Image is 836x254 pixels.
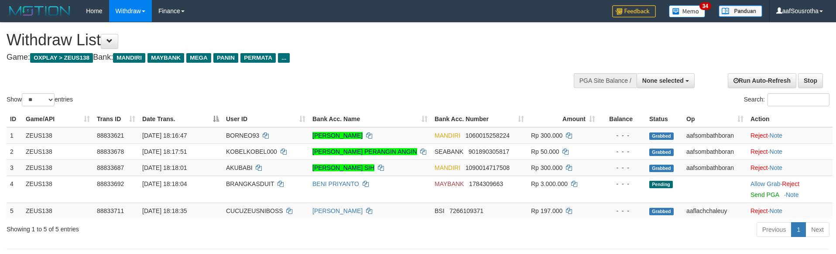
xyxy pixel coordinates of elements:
td: aafsombathboran [683,159,747,176]
td: · [747,176,833,203]
a: Note [770,164,783,171]
div: PGA Site Balance / [574,73,637,88]
span: 88833687 [97,164,124,171]
a: Reject [782,180,799,187]
span: SEABANK [435,148,463,155]
th: Game/API: activate to sort column ascending [22,111,93,127]
td: aaflachchaleuy [683,203,747,219]
td: ZEUS138 [22,176,93,203]
a: [PERSON_NAME] [312,132,363,139]
th: User ID: activate to sort column ascending [223,111,309,127]
a: BENI PRIYANTO [312,180,359,187]
span: AKUBABI [226,164,253,171]
td: 2 [7,143,22,159]
span: Grabbed [649,208,674,215]
th: Amount: activate to sort column ascending [528,111,599,127]
a: Note [770,207,783,214]
th: Trans ID: activate to sort column ascending [93,111,139,127]
td: · [747,143,833,159]
img: Feedback.jpg [612,5,656,17]
th: Op: activate to sort column ascending [683,111,747,127]
label: Search: [744,93,829,106]
img: Button%20Memo.svg [669,5,706,17]
span: Copy 1060015258224 to clipboard [466,132,510,139]
span: 88833711 [97,207,124,214]
span: PERMATA [240,53,276,63]
td: ZEUS138 [22,159,93,176]
span: KOBELKOBEL000 [226,148,277,155]
span: MAYBANK [147,53,184,63]
a: Note [786,191,799,198]
span: MEGA [186,53,211,63]
a: Reject [750,207,768,214]
span: PANIN [213,53,238,63]
span: Grabbed [649,165,674,172]
th: Balance [599,111,646,127]
a: Allow Grab [750,180,780,187]
span: OXPLAY > ZEUS138 [30,53,93,63]
a: Stop [798,73,823,88]
div: Showing 1 to 5 of 5 entries [7,221,342,234]
span: ... [278,53,290,63]
td: aafsombathboran [683,127,747,144]
button: None selected [637,73,695,88]
span: CUCUZEUSNIBOSS [226,207,283,214]
span: Rp 3.000.000 [531,180,568,187]
span: MANDIRI [435,132,460,139]
div: - - - [602,131,642,140]
a: Next [805,222,829,237]
span: BORNEO93 [226,132,259,139]
span: None selected [642,77,684,84]
td: · [747,159,833,176]
th: Bank Acc. Name: activate to sort column ascending [309,111,431,127]
div: - - - [602,163,642,172]
td: ZEUS138 [22,127,93,144]
th: ID [7,111,22,127]
td: · [747,203,833,219]
span: MAYBANK [435,180,464,187]
span: [DATE] 18:18:04 [142,180,187,187]
span: Copy 1784309663 to clipboard [469,180,503,187]
span: MANDIRI [113,53,145,63]
td: 4 [7,176,22,203]
a: Note [770,132,783,139]
a: Reject [750,132,768,139]
span: 88833692 [97,180,124,187]
div: - - - [602,179,642,188]
img: MOTION_logo.png [7,4,73,17]
a: Reject [750,164,768,171]
a: Reject [750,148,768,155]
a: Previous [757,222,791,237]
span: [DATE] 18:17:51 [142,148,187,155]
th: Status [646,111,683,127]
a: [PERSON_NAME] SIH [312,164,374,171]
div: - - - [602,207,642,215]
th: Bank Acc. Number: activate to sort column ascending [431,111,528,127]
span: Rp 197.000 [531,207,562,214]
a: [PERSON_NAME] [312,207,363,214]
div: - - - [602,147,642,156]
span: Grabbed [649,149,674,156]
span: 88833678 [97,148,124,155]
td: ZEUS138 [22,143,93,159]
span: MANDIRI [435,164,460,171]
span: Copy 7266109371 to clipboard [449,207,483,214]
a: Run Auto-Refresh [728,73,796,88]
span: Copy 1090014717508 to clipboard [466,164,510,171]
label: Show entries [7,93,73,106]
td: 5 [7,203,22,219]
span: Grabbed [649,132,674,140]
td: aafsombathboran [683,143,747,159]
span: · [750,180,782,187]
h1: Withdraw List [7,31,548,49]
a: [PERSON_NAME] PERANGIN ANGIN [312,148,417,155]
a: Note [770,148,783,155]
span: BRANGKASDUIT [226,180,274,187]
th: Action [747,111,833,127]
img: panduan.png [719,5,762,17]
span: Copy 901890305817 to clipboard [469,148,509,155]
h4: Game: Bank: [7,53,548,62]
span: Rp 300.000 [531,132,562,139]
span: BSI [435,207,445,214]
td: ZEUS138 [22,203,93,219]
